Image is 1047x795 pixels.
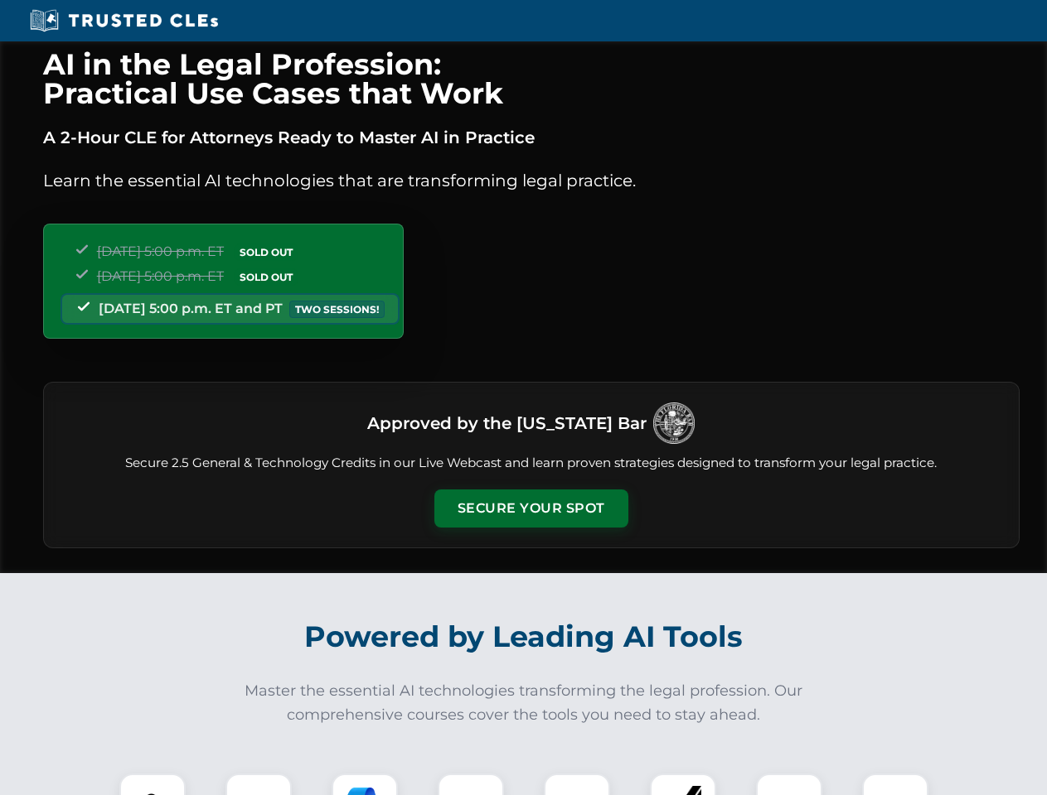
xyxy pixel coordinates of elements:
p: A 2-Hour CLE for Attorneys Ready to Master AI in Practice [43,124,1020,151]
span: [DATE] 5:00 p.m. ET [97,268,224,284]
h2: Powered by Leading AI Tools [65,608,983,666]
span: SOLD OUT [234,243,298,261]
h1: AI in the Legal Profession: Practical Use Cases that Work [43,50,1020,108]
img: Trusted CLEs [25,8,223,33]
p: Master the essential AI technologies transforming the legal profession. Our comprehensive courses... [234,679,814,727]
span: [DATE] 5:00 p.m. ET [97,243,224,259]
p: Learn the essential AI technologies that are transforming legal practice. [43,167,1020,194]
p: Secure 2.5 General & Technology Credits in our Live Webcast and learn proven strategies designed ... [64,454,999,473]
img: Logo [653,402,695,444]
span: SOLD OUT [234,268,298,286]
h3: Approved by the [US_STATE] Bar [367,408,647,438]
button: Secure Your Spot [434,489,628,528]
